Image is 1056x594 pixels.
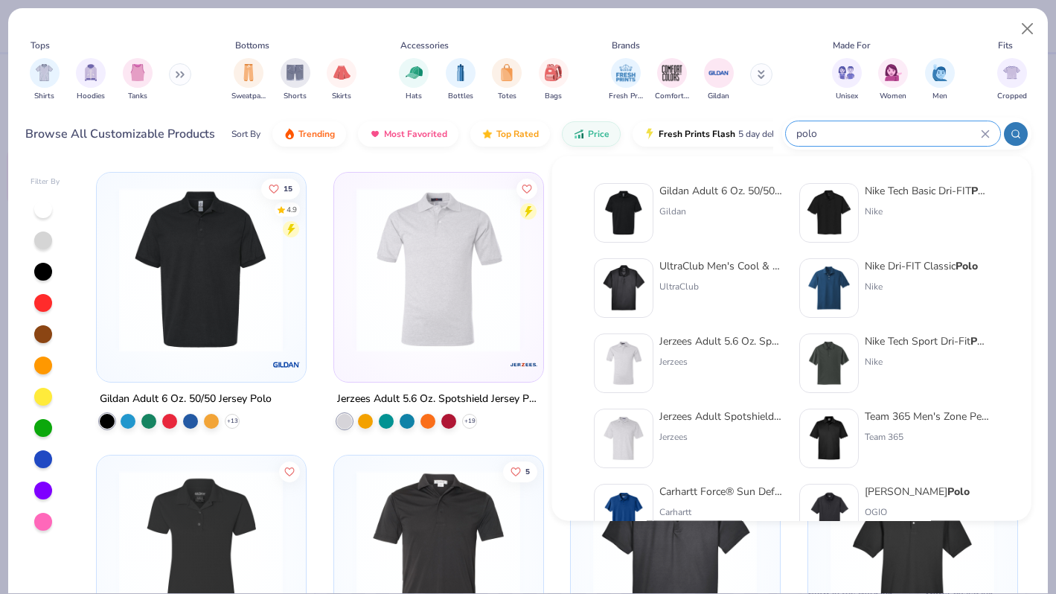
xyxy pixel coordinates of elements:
img: most_fav.gif [369,128,381,140]
button: Top Rated [470,121,550,147]
img: 49162466-3b8a-4023-b20d-b119b790626e [806,340,852,386]
button: filter button [76,58,106,102]
img: Totes Image [499,64,515,81]
img: Unisex Image [838,64,855,81]
span: Sweatpants [231,91,266,102]
img: Hoodies Image [83,64,99,81]
button: Like [261,178,300,199]
button: filter button [609,58,643,102]
img: dfc7bb9a-27cb-44e4-8f3e-15586689f92a [806,265,852,311]
div: Team 365 Men's Zone Performance [865,409,990,424]
img: Shorts Image [287,64,304,81]
button: filter button [655,58,689,102]
div: Fits [998,39,1013,52]
img: c97cad69-f887-4d49-8b79-01c5442a5363 [528,188,706,352]
button: Like [279,461,300,482]
div: Nike [865,355,990,368]
div: filter for Gildan [704,58,734,102]
div: Gildan Adult 6 Oz. 50/50 Jersey [659,183,784,199]
div: Gildan [659,205,784,218]
span: Fresh Prints Flash [659,128,735,140]
div: filter for Bottles [446,58,476,102]
div: UltraClub Men's Cool & Dry Mesh Pique [659,258,784,274]
img: 58f3562e-1865-49f9-a059-47c567f7ec2e [112,188,290,352]
div: filter for Shirts [30,58,60,102]
div: Carhartt Force® Sun Defender™ [659,484,784,499]
span: Most Favorited [384,128,447,140]
span: Bags [545,91,562,102]
img: trending.gif [284,128,295,140]
div: 4.9 [287,204,297,215]
button: Price [562,121,621,147]
img: Gildan Image [708,62,730,84]
span: Trending [298,128,335,140]
strong: Polo [970,334,993,348]
div: filter for Men [925,58,955,102]
button: filter button [492,58,522,102]
span: Bottles [448,91,473,102]
img: a2eb7a3f-2b55-4b0a-bd2e-2a00e29b8df4 [601,491,647,537]
div: [PERSON_NAME] [865,484,970,499]
div: Bottoms [235,39,269,52]
div: filter for Cropped [997,58,1027,102]
img: Sweatpants Image [240,64,257,81]
div: Nike Tech Sport Dri-Fit [865,333,990,349]
div: Made For [833,39,870,52]
img: Jerzees logo [508,349,538,379]
img: Tanks Image [129,64,146,81]
img: Skirts Image [333,64,351,81]
div: filter for Women [878,58,908,102]
span: Gildan [708,91,729,102]
img: 1e83f757-3936-41c1-98d4-2ae4c75d0465 [601,415,647,462]
button: Like [516,178,537,199]
div: Team 365 [865,430,990,444]
span: Hoodies [77,91,105,102]
div: Brands [612,39,640,52]
div: Nike [865,205,990,218]
img: 887ec41e-5a07-4b1b-a874-1a2274378c51 [601,340,647,386]
div: filter for Shorts [281,58,310,102]
button: filter button [925,58,955,102]
div: Tops [31,39,50,52]
button: Fresh Prints Flash5 day delivery [633,121,804,147]
div: Nike Tech Basic Dri-FIT [865,183,990,199]
img: Men Image [932,64,948,81]
img: Cropped Image [1003,64,1020,81]
img: 58f3562e-1865-49f9-a059-47c567f7ec2e [601,190,647,236]
div: Browse All Customizable Products [25,125,215,143]
div: Jerzees Adult 5.6 Oz. Spotshield Jersey Polo [337,389,540,408]
div: Filter By [31,176,60,188]
button: filter button [231,58,266,102]
span: Cropped [997,91,1027,102]
img: 887ec41e-5a07-4b1b-a874-1a2274378c51 [349,188,528,352]
div: UltraClub [659,280,784,293]
strong: Polo [956,259,978,273]
div: Accessories [400,39,449,52]
button: filter button [704,58,734,102]
button: filter button [997,58,1027,102]
div: OGIO [865,505,970,519]
img: 7db7217e-fe4c-409c-8c63-34ee16a202cc [806,491,852,537]
button: filter button [281,58,310,102]
span: Price [588,128,609,140]
strong: Polo [947,485,970,499]
img: Hats Image [406,64,423,81]
span: Fresh Prints [609,91,643,102]
div: filter for Comfort Colors [655,58,689,102]
img: Fresh Prints Image [615,62,637,84]
span: Unisex [836,91,858,102]
button: Close [1014,15,1042,43]
strong: Polo [971,184,993,198]
div: Gildan Adult 6 Oz. 50/50 Jersey Polo [100,389,272,408]
img: Bags Image [545,64,561,81]
span: Top Rated [496,128,539,140]
img: 8b8aa6ba-93bc-462d-b910-811b585bc36f [601,265,647,311]
img: Shirts Image [36,64,53,81]
div: Jerzees Adult 5.6 Oz. Spotshield Jersey [659,333,784,349]
span: Hats [406,91,422,102]
img: Gildan logo [272,349,301,379]
button: Trending [272,121,346,147]
span: + 19 [464,416,475,425]
div: filter for Skirts [327,58,356,102]
button: filter button [832,58,862,102]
